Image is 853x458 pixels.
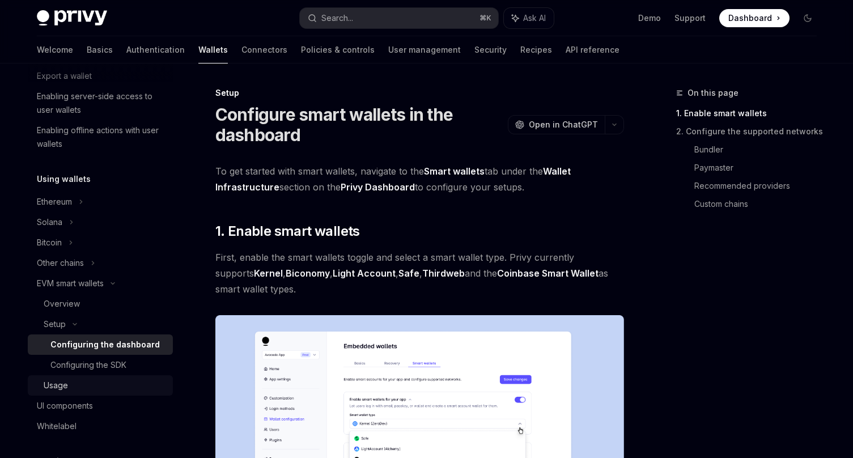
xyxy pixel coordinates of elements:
a: UI components [28,396,173,416]
a: Smart wallets [424,166,485,177]
a: Custom chains [694,195,826,213]
a: User management [388,36,461,63]
div: Ethereum [37,195,72,209]
a: Thirdweb [422,268,465,279]
a: Configuring the dashboard [28,334,173,355]
div: Search... [321,11,353,25]
a: Enabling offline actions with user wallets [28,120,173,154]
a: Demo [638,12,661,24]
span: Open in ChatGPT [529,119,598,130]
div: Whitelabel [37,419,77,433]
a: Light Account [333,268,396,279]
div: EVM smart wallets [37,277,104,290]
a: Safe [398,268,419,279]
span: 1. Enable smart wallets [215,222,360,240]
a: Usage [28,375,173,396]
button: Open in ChatGPT [508,115,605,134]
a: Welcome [37,36,73,63]
div: Enabling server-side access to user wallets [37,90,166,117]
a: Security [474,36,507,63]
div: Setup [215,87,624,99]
div: Setup [44,317,66,331]
div: Solana [37,215,62,229]
a: Configuring the SDK [28,355,173,375]
a: Paymaster [694,159,826,177]
div: Other chains [37,256,84,270]
a: API reference [566,36,619,63]
div: Configuring the SDK [50,358,126,372]
a: Basics [87,36,113,63]
div: Enabling offline actions with user wallets [37,124,166,151]
a: Enabling server-side access to user wallets [28,86,173,120]
a: Wallets [198,36,228,63]
a: Overview [28,294,173,314]
h1: Configure smart wallets in the dashboard [215,104,503,145]
div: UI components [37,399,93,413]
div: Overview [44,297,80,311]
a: Support [674,12,706,24]
img: dark logo [37,10,107,26]
a: Policies & controls [301,36,375,63]
a: Kernel [254,268,283,279]
div: Configuring the dashboard [50,338,160,351]
a: Coinbase Smart Wallet [497,268,599,279]
span: On this page [688,86,739,100]
a: Bundler [694,141,826,159]
span: ⌘ K [479,14,491,23]
a: Privy Dashboard [341,181,415,193]
a: Recommended providers [694,177,826,195]
a: 2. Configure the supported networks [676,122,826,141]
span: Dashboard [728,12,772,24]
button: Ask AI [504,8,554,28]
div: Usage [44,379,68,392]
span: Ask AI [523,12,546,24]
a: Authentication [126,36,185,63]
span: First, enable the smart wallets toggle and select a smart wallet type. Privy currently supports ,... [215,249,624,297]
a: Dashboard [719,9,790,27]
a: Connectors [241,36,287,63]
a: Biconomy [286,268,330,279]
button: Toggle dark mode [799,9,817,27]
h5: Using wallets [37,172,91,186]
span: To get started with smart wallets, navigate to the tab under the section on the to configure your... [215,163,624,195]
a: Recipes [520,36,552,63]
a: 1. Enable smart wallets [676,104,826,122]
button: Search...⌘K [300,8,498,28]
a: Whitelabel [28,416,173,436]
div: Bitcoin [37,236,62,249]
